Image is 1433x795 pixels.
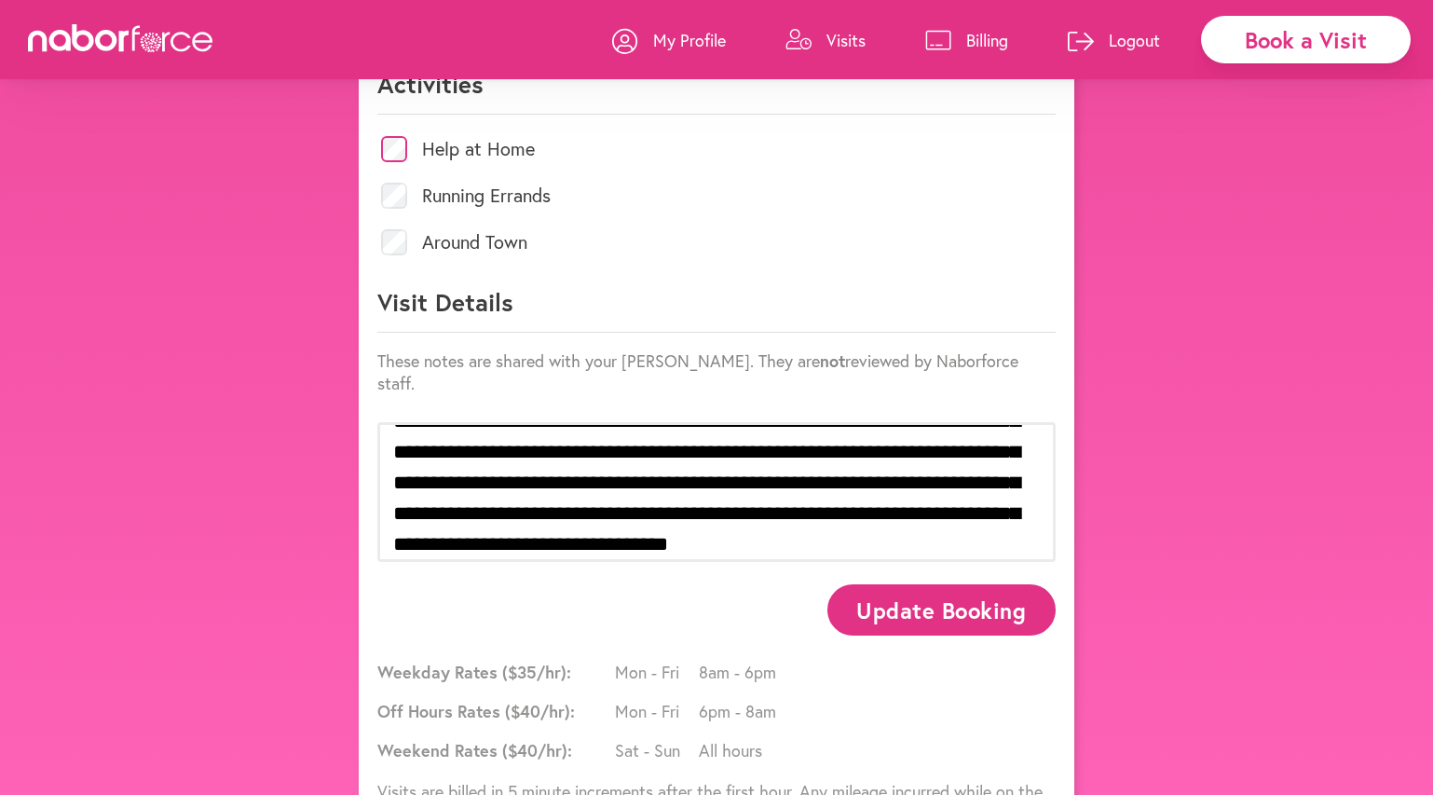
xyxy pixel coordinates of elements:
span: Sat - Sun [615,739,699,761]
a: Billing [925,12,1008,68]
p: Visits [826,29,866,51]
a: Visits [785,12,866,68]
span: ($ 40 /hr): [502,739,572,761]
p: Activities [377,68,1056,115]
span: Weekend Rates [377,739,610,761]
span: ($ 40 /hr): [505,700,575,722]
a: My Profile [612,12,726,68]
span: ($ 35 /hr): [502,661,571,683]
span: Mon - Fri [615,661,699,683]
p: My Profile [653,29,726,51]
span: Off Hours Rates [377,700,610,722]
span: 8am - 6pm [699,661,783,683]
span: Weekday Rates [377,661,610,683]
button: Update Booking [827,584,1056,636]
p: Visit Details [377,286,1056,333]
p: Logout [1109,29,1160,51]
span: 6pm - 8am [699,700,783,722]
div: Book a Visit [1201,16,1411,63]
label: Help at Home [422,140,535,158]
span: Mon - Fri [615,700,699,722]
p: Billing [966,29,1008,51]
a: Logout [1068,12,1160,68]
label: Running Errands [422,186,551,205]
span: All hours [699,739,783,761]
strong: not [820,350,845,372]
p: These notes are shared with your [PERSON_NAME]. They are reviewed by Naborforce staff. [377,350,1056,394]
label: Around Town [422,233,527,252]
